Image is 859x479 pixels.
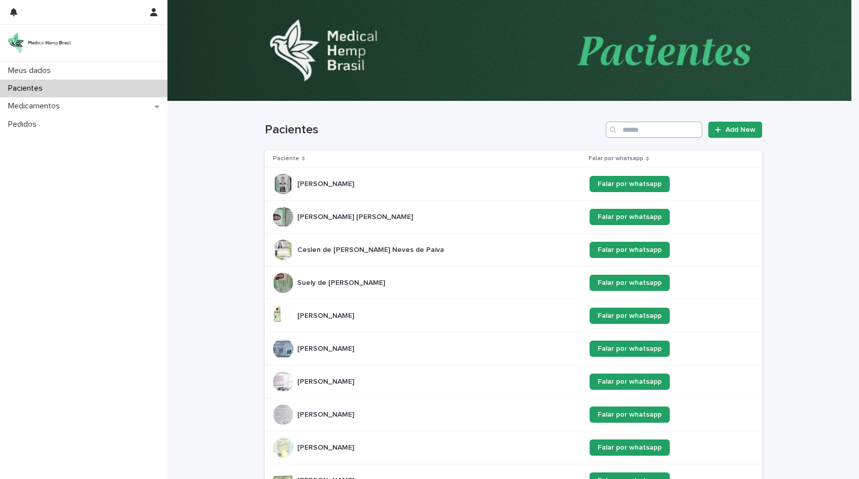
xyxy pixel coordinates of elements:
span: Falar por whatsapp [598,345,662,352]
span: Falar por whatsapp [598,411,662,418]
span: Falar por whatsapp [598,213,662,220]
tr: Ceslen de [PERSON_NAME] Neves de PaivaCeslen de [PERSON_NAME] Neves de Paiva Falar por whatsapp [265,234,762,267]
tr: [PERSON_NAME][PERSON_NAME] Falar por whatsapp [265,398,762,431]
a: Falar por whatsapp [590,308,670,324]
tr: [PERSON_NAME][PERSON_NAME] Falar por whatsapp [265,300,762,333]
a: Falar por whatsapp [590,176,670,192]
p: [PERSON_NAME] [297,343,356,353]
span: Falar por whatsapp [598,180,662,188]
a: Falar por whatsapp [590,275,670,291]
h1: Pacientes [265,123,602,137]
p: Ceslen de [PERSON_NAME] Neves de Paiva [297,244,446,254]
tr: [PERSON_NAME] [PERSON_NAME][PERSON_NAME] [PERSON_NAME] Falar por whatsapp [265,201,762,234]
span: Falar por whatsapp [598,246,662,253]
p: Paciente [273,153,299,164]
a: Falar por whatsapp [590,242,670,258]
p: [PERSON_NAME] [297,409,356,419]
span: Add New [726,126,755,133]
span: Falar por whatsapp [598,312,662,319]
tr: [PERSON_NAME][PERSON_NAME] Falar por whatsapp [265,333,762,365]
p: [PERSON_NAME] [297,310,356,320]
a: Falar por whatsapp [590,209,670,225]
p: Meus dados [4,66,59,76]
span: Falar por whatsapp [598,378,662,385]
a: Add New [708,122,762,138]
p: Pacientes [4,84,51,93]
tr: [PERSON_NAME][PERSON_NAME] Falar por whatsapp [265,168,762,201]
tr: [PERSON_NAME][PERSON_NAME] Falar por whatsapp [265,365,762,398]
p: Pedidos [4,120,45,129]
a: Falar por whatsapp [590,341,670,357]
tr: [PERSON_NAME][PERSON_NAME] Falar por whatsapp [265,431,762,464]
a: Falar por whatsapp [590,439,670,456]
span: Falar por whatsapp [598,444,662,451]
p: Medicamentos [4,101,68,111]
a: Falar por whatsapp [590,407,670,423]
span: Falar por whatsapp [598,279,662,286]
p: [PERSON_NAME] [PERSON_NAME] [297,211,415,222]
tr: Suely de [PERSON_NAME]Suely de [PERSON_NAME] Falar por whatsapp [265,267,762,300]
p: [PERSON_NAME] [297,376,356,386]
a: Falar por whatsapp [590,374,670,390]
p: [PERSON_NAME] [297,441,356,452]
p: [PERSON_NAME] [297,178,356,189]
img: 4UqDjhnrSSm1yqNhTQ7x [8,33,71,53]
p: Suely de [PERSON_NAME] [297,277,387,287]
input: Search [606,122,702,138]
p: Falar por whatsapp [589,153,643,164]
